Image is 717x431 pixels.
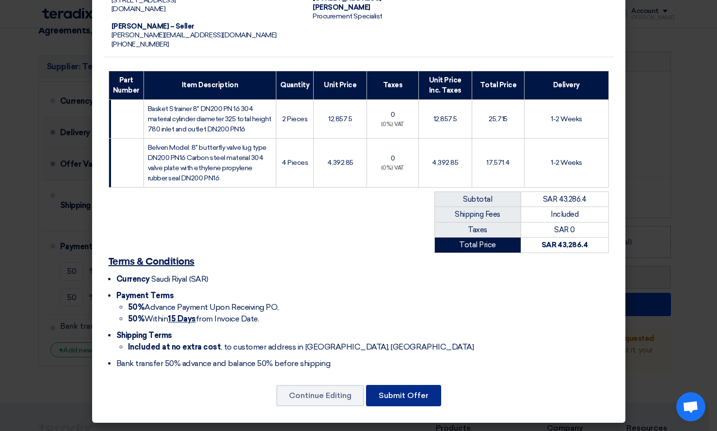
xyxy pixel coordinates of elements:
span: 25,715 [489,115,507,123]
u: 15 Days [168,314,196,323]
div: [PERSON_NAME] – Seller [112,22,298,31]
strong: 50% [128,314,145,323]
th: Part Number [109,71,143,99]
td: SAR 43,286.4 [521,192,608,207]
span: 4 Pieces [282,159,308,167]
span: Belven Model: 8" butterfly valve lug type DN200 PN16 Carbon steel material 304 valve plate with e... [148,144,267,182]
span: Basket Strainer 8" DN200 PN 16 304 material cylinder diameter 325 total height 780 inlet and outl... [148,105,271,133]
th: Quantity [276,71,314,99]
span: 17,571.4 [486,159,510,167]
th: Delivery [525,71,608,99]
span: Within from Invoice Date. [128,314,259,323]
span: Procurement Specialist [313,12,382,20]
td: Shipping Fees [434,207,521,223]
span: [DOMAIN_NAME] [112,5,166,13]
span: 0 [391,111,395,119]
th: Total Price [472,71,524,99]
span: 2 Pieces [282,115,307,123]
span: 4,392.85 [327,159,353,167]
div: (0%) VAT [371,121,414,129]
span: [PHONE_NUMBER] [112,40,169,48]
div: (0%) VAT [371,164,414,173]
span: 12,857.5 [328,115,352,123]
span: 1-2 Weeks [551,159,582,167]
th: Item Description [143,71,276,99]
th: Unit Price [314,71,367,99]
button: Submit Offer [366,385,441,406]
td: Taxes [434,222,521,238]
span: Payment Terms [116,291,174,300]
span: 1-2 Weeks [551,115,582,123]
td: Total Price [434,238,521,253]
span: SAR 0 [554,225,575,234]
strong: Included at no extra cost [128,342,221,351]
span: 0 [391,154,395,162]
td: Subtotal [434,192,521,207]
li: Bank transfer 50% advance and balance 50% before shipping [116,358,609,369]
span: Currency [116,274,150,284]
span: Included [551,210,578,219]
button: Continue Editing [276,385,364,406]
strong: SAR 43,286.4 [542,240,588,249]
th: Taxes [367,71,419,99]
div: 开放式聊天 [676,392,705,421]
span: 4,392.85 [432,159,458,167]
span: Advance Payment Upon Receiving PO, [128,303,279,312]
span: 12,857.5 [433,115,457,123]
strong: 50% [128,303,145,312]
span: [PERSON_NAME][EMAIL_ADDRESS][DOMAIN_NAME] [112,31,277,39]
u: Terms & Conditions [109,257,194,267]
span: Saudi Riyal (SAR) [151,274,208,284]
span: Shipping Terms [116,331,172,340]
span: [PERSON_NAME] [313,3,370,12]
th: Unit Price Inc. Taxes [419,71,472,99]
li: , to customer address in [GEOGRAPHIC_DATA], [GEOGRAPHIC_DATA] [128,341,609,353]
